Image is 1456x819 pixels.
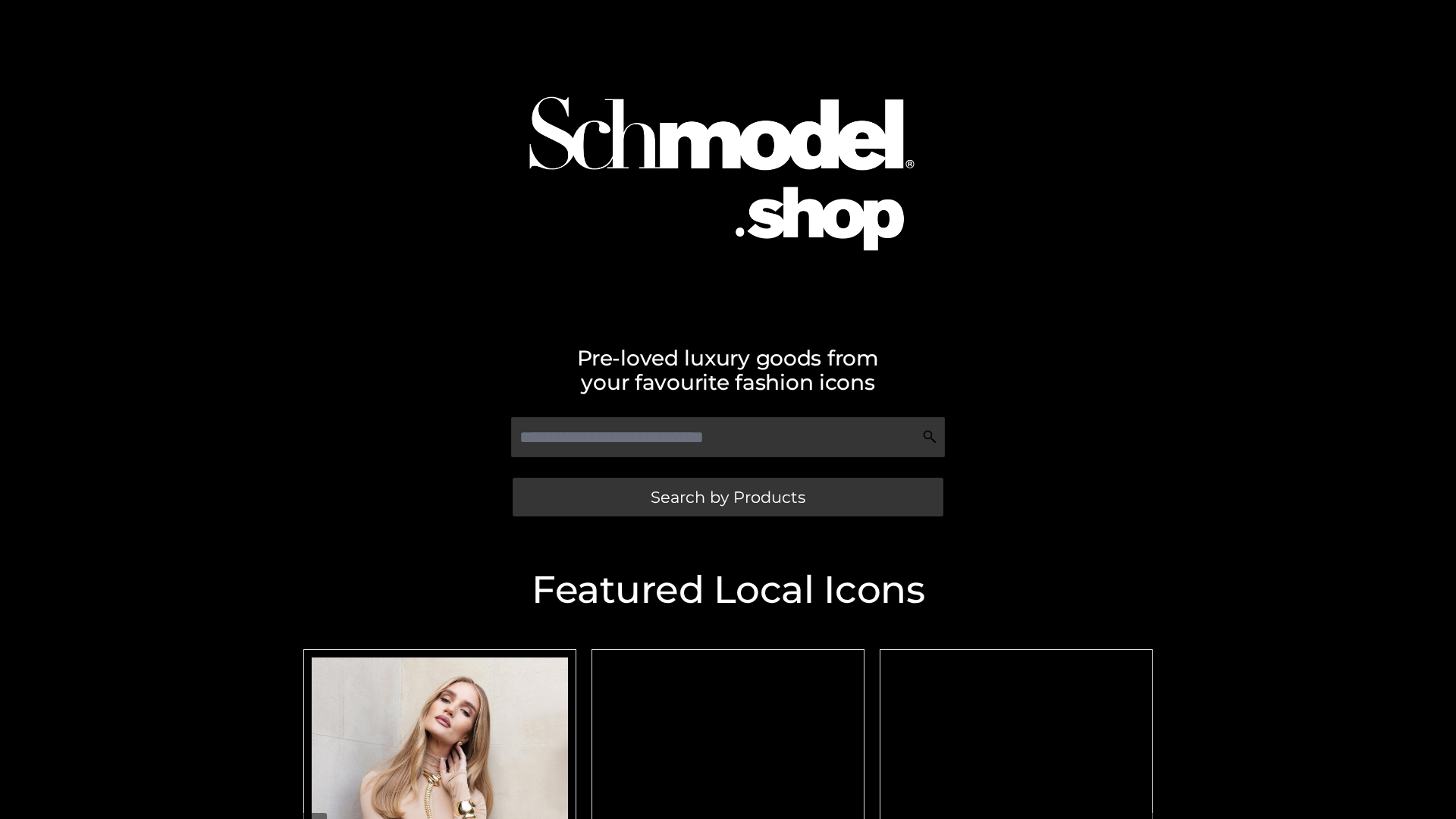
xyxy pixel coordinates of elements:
span: Search by Products [651,489,805,505]
h2: Featured Local Icons​ [296,571,1160,609]
h2: Pre-loved luxury goods from your favourite fashion icons [296,346,1160,394]
a: Search by Products [513,478,943,516]
img: Search Icon [922,429,937,444]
